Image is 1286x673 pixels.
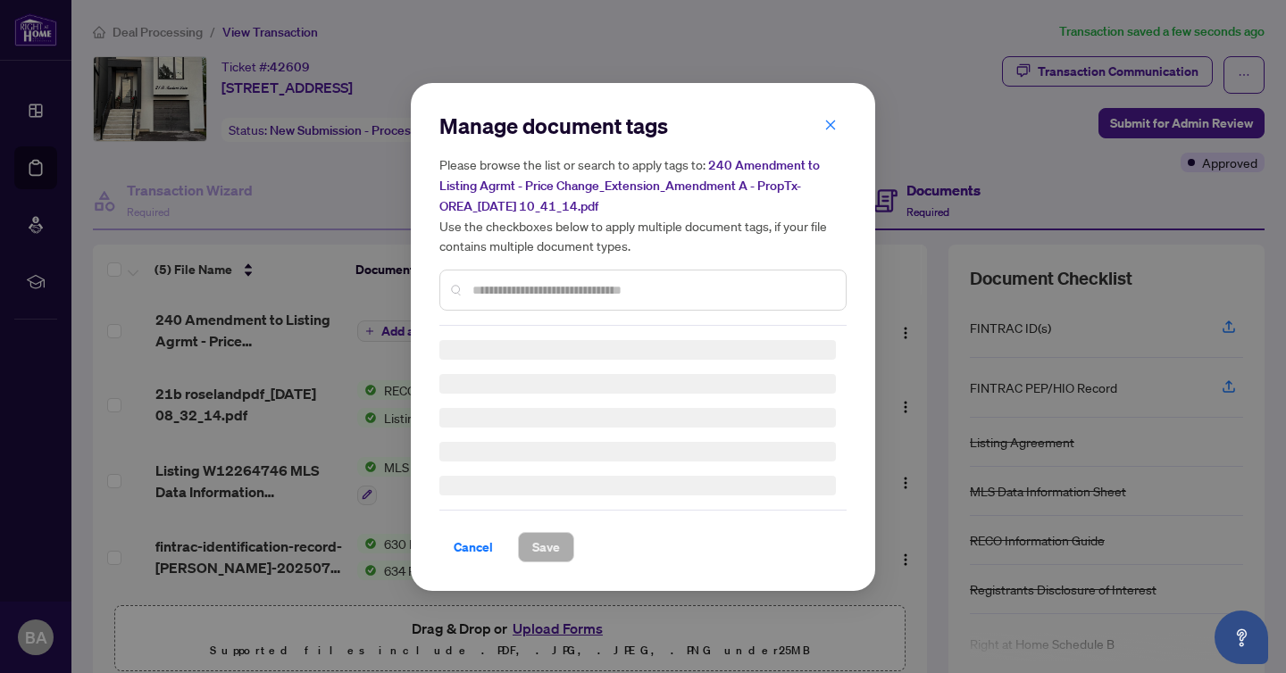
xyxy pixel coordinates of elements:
[454,533,493,561] span: Cancel
[439,532,507,562] button: Cancel
[439,157,820,214] span: 240 Amendment to Listing Agrmt - Price Change_Extension_Amendment A - PropTx-OREA_[DATE] 10_41_14...
[439,154,847,255] h5: Please browse the list or search to apply tags to: Use the checkboxes below to apply multiple doc...
[518,532,574,562] button: Save
[824,118,837,130] span: close
[1215,611,1268,664] button: Open asap
[439,112,847,140] h2: Manage document tags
